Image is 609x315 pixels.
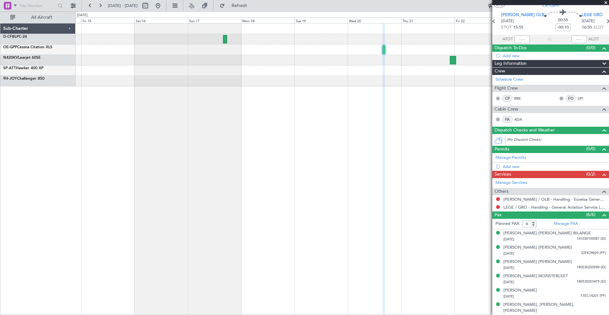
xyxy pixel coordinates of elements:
span: [DATE] [503,265,514,270]
span: OE-GPP [3,45,17,49]
span: Cabin Crew [494,106,518,113]
span: Others [494,188,508,195]
span: [DATE] [503,237,514,242]
span: Crew [494,68,505,75]
a: LEGE / GRO - Handling - General Aviation Service LEGE [503,204,606,210]
button: All Aircraft [7,12,69,23]
div: [PERSON_NAME] [503,287,537,294]
span: Permits [494,146,509,153]
span: [PERSON_NAME] OLB [501,12,544,18]
span: (6/6) [586,211,595,218]
span: Services [494,171,511,178]
span: All Aircraft [16,15,67,20]
span: Dispatch To-Dos [494,44,527,52]
a: N420KVLearjet 60SE [3,56,41,60]
span: 180530250598 (ID) [577,265,606,270]
a: Manage Services [495,180,527,186]
span: 22FK29829 (PP) [581,251,606,256]
div: Sun 17 [188,17,241,23]
div: FA [502,116,513,123]
span: [DATE] [503,280,514,285]
span: N420KV [3,56,18,60]
div: (No Dispatch Checks) [507,137,609,144]
span: Refresh [226,3,253,8]
span: ELDT [593,24,604,31]
input: --:-- [514,36,530,43]
div: Add new [503,164,606,169]
div: [PERSON_NAME] [PERSON_NAME] [503,245,572,251]
a: D-CFBLPC-24 [3,35,27,39]
a: OE-GPPCessna Citation XLS [3,45,52,49]
span: Dispatch Checks and Weather [494,127,555,134]
button: Refresh [217,1,255,11]
a: ADA [514,117,528,122]
span: [DATE] [582,18,595,24]
span: (0/0) [586,145,595,152]
span: OE-GPP [542,2,559,9]
span: 17EC14201 (PP) [580,293,606,299]
a: [PERSON_NAME] / OLB - Handling - Eccelsa General Aviation [PERSON_NAME] / OLB [503,197,606,202]
a: 9H-JOYChallenger 850 [3,77,44,81]
div: CP [502,95,513,102]
span: 180530253479 (ID) [577,279,606,285]
div: [PERSON_NAME] [PERSON_NAME] [503,259,572,265]
span: ATOT [502,36,513,43]
span: (0/0) [586,44,595,51]
span: ALDT [588,36,599,43]
span: (0/2) [586,171,595,178]
div: FO [566,95,576,102]
span: D-CFBL [3,35,16,39]
span: [DATE] - [DATE] [108,3,138,9]
span: 00:55 [558,17,568,23]
span: 141030100081 (ID) [577,236,606,242]
div: Thu 21 [401,17,455,23]
div: [PERSON_NAME], [PERSON_NAME], [PERSON_NAME] [503,302,606,314]
span: Leg Information [494,60,527,67]
label: Planned PAX [495,221,519,227]
span: [DATE] [503,294,514,299]
span: ETOT [501,24,512,31]
div: [PERSON_NAME] MONSTERLEET [503,273,568,279]
div: Fri 22 [455,17,508,23]
span: 16:50 [582,24,592,31]
div: [PERSON_NAME] [PERSON_NAME] BILANGE [503,230,591,237]
span: Pax [494,211,501,219]
a: Schedule Crew [495,77,523,83]
a: SP-ATTHawker 400 XP [3,66,43,70]
a: SPI [578,96,592,101]
div: Tue 19 [294,17,348,23]
span: LEGE GRO [582,12,603,18]
div: Add new [503,53,606,58]
div: [DATE] [77,13,88,18]
input: Trip Number [19,1,56,10]
div: Mon 18 [241,17,294,23]
a: RRE [514,96,528,101]
a: Manage PAX [554,221,578,227]
span: SP-ATT [3,66,16,70]
div: Sat 16 [134,17,188,23]
span: 15:55 [513,24,523,31]
div: Fri 15 [81,17,134,23]
span: 9H-JOY [3,77,17,81]
span: [DATE] [501,18,514,24]
a: Manage Permits [495,155,526,161]
span: Flight Crew [494,85,518,92]
span: [DATE] [503,251,514,256]
div: Wed 20 [348,17,401,23]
